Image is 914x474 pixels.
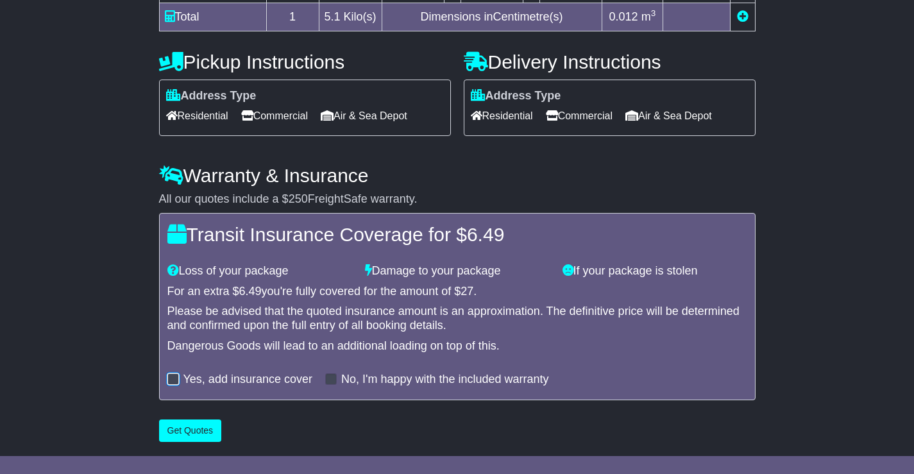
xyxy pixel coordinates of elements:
td: 1 [266,3,319,31]
div: Loss of your package [161,264,359,278]
h4: Delivery Instructions [464,51,756,72]
div: Please be advised that the quoted insurance amount is an approximation. The definitive price will... [167,305,747,332]
h4: Warranty & Insurance [159,165,756,186]
h4: Pickup Instructions [159,51,451,72]
div: Dangerous Goods will lead to an additional loading on top of this. [167,339,747,353]
span: 0.012 [609,10,638,23]
div: For an extra $ you're fully covered for the amount of $ . [167,285,747,299]
span: Commercial [546,106,613,126]
label: Address Type [166,89,257,103]
label: Yes, add insurance cover [183,373,312,387]
td: Total [159,3,266,31]
a: Add new item [737,10,749,23]
span: Residential [166,106,228,126]
sup: 3 [651,8,656,18]
span: Air & Sea Depot [321,106,407,126]
h4: Transit Insurance Coverage for $ [167,224,747,245]
span: Commercial [241,106,308,126]
button: Get Quotes [159,419,222,442]
label: Address Type [471,89,561,103]
span: 6.49 [467,224,504,245]
span: Residential [471,106,533,126]
td: Kilo(s) [319,3,382,31]
label: No, I'm happy with the included warranty [341,373,549,387]
span: Air & Sea Depot [625,106,712,126]
div: Damage to your package [359,264,556,278]
span: 27 [461,285,473,298]
td: Dimensions in Centimetre(s) [382,3,602,31]
span: 250 [289,192,308,205]
span: 5.1 [325,10,341,23]
span: m [641,10,656,23]
span: 6.49 [239,285,262,298]
div: If your package is stolen [556,264,754,278]
div: All our quotes include a $ FreightSafe warranty. [159,192,756,207]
